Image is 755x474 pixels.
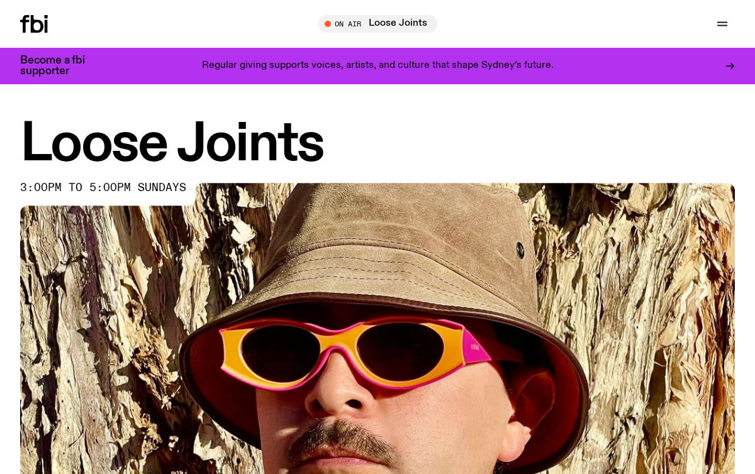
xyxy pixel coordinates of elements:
span: 3:00pm to 5:00pm sundays [20,183,186,193]
h1: Loose Joints [20,119,735,170]
p: Regular giving supports voices, artists, and culture that shape Sydney’s future. [202,60,554,72]
button: On AirLoose Joints [318,15,437,33]
h3: Become a fbi supporter [20,55,101,77]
